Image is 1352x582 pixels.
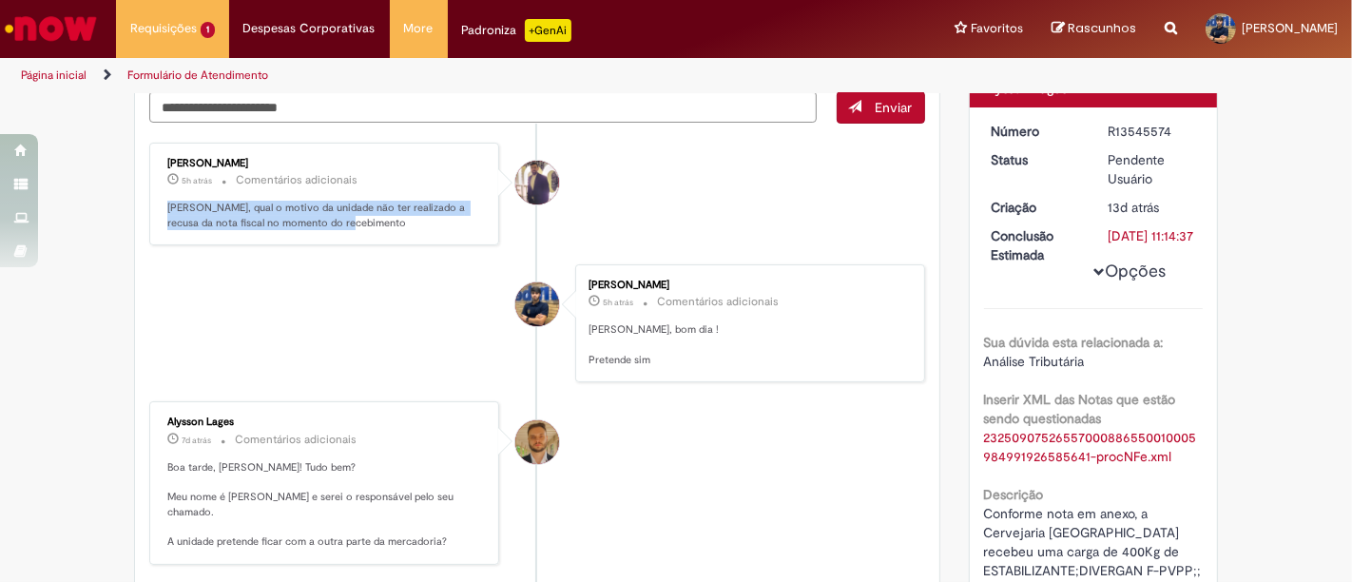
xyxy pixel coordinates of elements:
[515,161,559,204] div: Gabriel Rodrigues Barao
[149,91,817,123] textarea: Digite sua mensagem aqui...
[1108,199,1159,216] time: 18/09/2025 07:31:18
[515,282,559,326] div: Luiz Hermida Sales Viana
[182,175,212,186] time: 30/09/2025 11:11:55
[1052,20,1136,38] a: Rascunhos
[127,68,268,83] a: Formulário de Atendimento
[589,322,905,367] p: [PERSON_NAME], bom dia ! Pretende sim
[182,175,212,186] span: 5h atrás
[971,19,1023,38] span: Favoritos
[1108,226,1196,245] div: [DATE] 11:14:37
[589,280,905,291] div: [PERSON_NAME]
[603,297,633,308] span: 5h atrás
[977,150,1094,169] dt: Status
[1108,150,1196,188] div: Pendente Usuário
[236,172,357,188] small: Comentários adicionais
[984,429,1197,465] a: Download de 23250907526557000886550010005984991926585641-procNFe.xml
[201,22,215,38] span: 1
[977,122,1094,141] dt: Número
[657,294,779,310] small: Comentários adicionais
[167,460,484,550] p: Boa tarde, [PERSON_NAME]! Tudo bem? Meu nome é [PERSON_NAME] e serei o responsável pelo seu chama...
[404,19,434,38] span: More
[1068,19,1136,37] span: Rascunhos
[462,19,571,42] div: Padroniza
[837,91,925,124] button: Enviar
[167,158,484,169] div: [PERSON_NAME]
[1108,199,1159,216] span: 13d atrás
[984,391,1176,427] b: Inserir XML das Notas que estão sendo questionadas
[167,201,484,230] p: [PERSON_NAME], qual o motivo da unidade não ter realizado a recusa da nota fiscal no momento do r...
[14,58,887,93] ul: Trilhas de página
[182,435,211,446] span: 7d atrás
[977,226,1094,264] dt: Conclusão Estimada
[984,353,1085,370] span: Análise Tributária
[130,19,197,38] span: Requisições
[1108,122,1196,141] div: R13545574
[876,99,913,116] span: Enviar
[243,19,376,38] span: Despesas Corporativas
[182,435,211,446] time: 24/09/2025 14:34:43
[984,486,1044,503] b: Descrição
[235,432,357,448] small: Comentários adicionais
[1108,198,1196,217] div: 18/09/2025 07:31:18
[1242,20,1338,36] span: [PERSON_NAME]
[515,420,559,464] div: Alysson Lages
[21,68,87,83] a: Página inicial
[167,417,484,428] div: Alysson Lages
[984,334,1164,351] b: Sua dúvida esta relacionada a:
[525,19,571,42] p: +GenAi
[977,198,1094,217] dt: Criação
[2,10,100,48] img: ServiceNow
